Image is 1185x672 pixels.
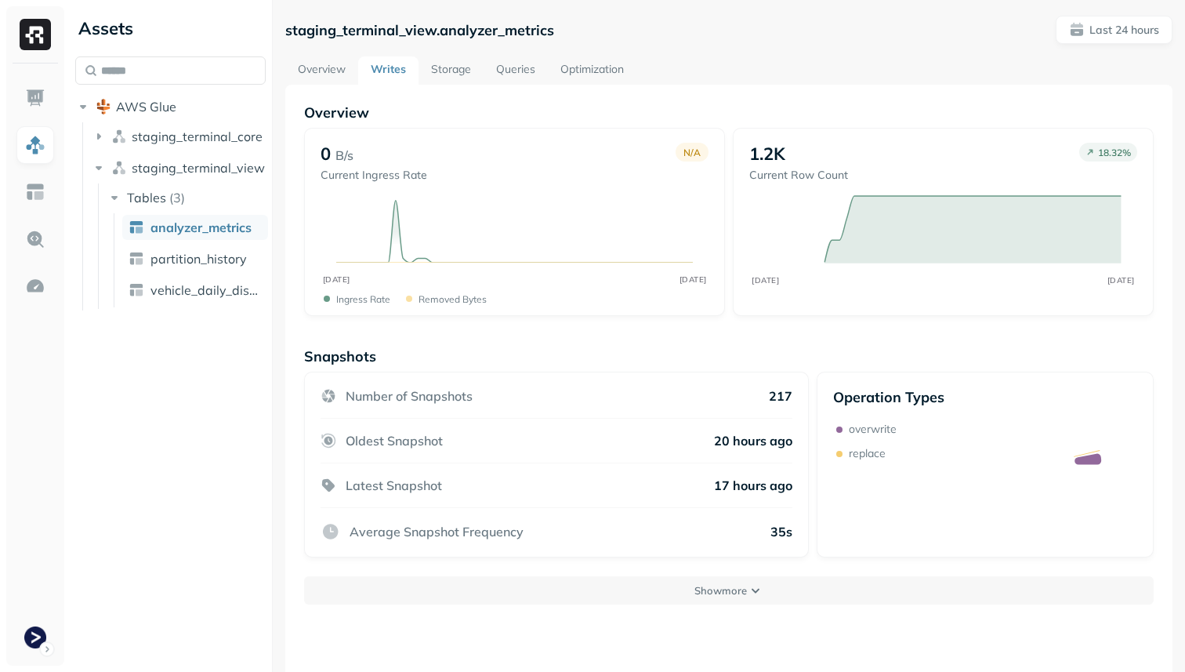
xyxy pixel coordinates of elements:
tspan: [DATE] [322,274,350,285]
a: vehicle_daily_distance [122,278,268,303]
p: Ingress Rate [336,293,390,305]
div: Assets [75,16,266,41]
button: staging_terminal_view [91,155,266,180]
p: Snapshots [304,347,376,365]
img: table [129,220,144,235]
p: 20 hours ago [714,433,792,449]
img: Assets [25,135,45,155]
a: Overview [285,56,358,85]
img: table [129,282,144,298]
span: partition_history [150,251,247,267]
span: Tables [127,190,166,205]
tspan: [DATE] [752,275,779,285]
p: 217 [769,388,792,404]
p: 35s [770,524,792,539]
p: Number of Snapshots [346,388,473,404]
p: 17 hours ago [714,478,792,493]
p: Show more [694,583,747,598]
img: Ryft [20,19,51,50]
p: Oldest Snapshot [346,433,443,449]
p: Operation Types [833,388,944,406]
span: analyzer_metrics [150,220,252,235]
span: staging_terminal_view [132,160,265,176]
p: replace [849,446,886,461]
a: Queries [484,56,548,85]
img: Optimization [25,276,45,296]
tspan: [DATE] [679,274,706,285]
a: Writes [358,56,419,85]
button: AWS Glue [75,94,266,119]
img: table [129,251,144,267]
p: Average Snapshot Frequency [350,524,524,539]
img: Query Explorer [25,229,45,249]
span: vehicle_daily_distance [150,282,262,298]
p: Latest Snapshot [346,478,442,493]
button: Last 24 hours [1056,16,1172,44]
p: ( 3 ) [169,190,185,205]
a: Storage [419,56,484,85]
p: 0 [321,143,331,165]
span: AWS Glue [116,99,176,114]
p: staging_terminal_view.analyzer_metrics [285,21,554,39]
img: Dashboard [25,88,45,108]
p: Current Ingress Rate [321,168,427,183]
span: staging_terminal_core [132,129,263,144]
p: Last 24 hours [1089,23,1159,38]
img: namespace [111,129,127,144]
p: Current Row Count [749,168,848,183]
p: 18.32 % [1098,147,1131,158]
a: Optimization [548,56,636,85]
img: root [96,99,111,114]
button: Tables(3) [107,185,267,210]
button: Showmore [304,576,1154,605]
img: Asset Explorer [25,182,45,202]
img: namespace [111,160,127,176]
a: analyzer_metrics [122,215,268,240]
button: staging_terminal_core [91,124,266,149]
tspan: [DATE] [1107,275,1135,285]
p: overwrite [849,422,897,437]
p: N/A [683,147,701,158]
p: 1.2K [749,143,785,165]
a: partition_history [122,246,268,271]
p: B/s [335,146,353,165]
p: Removed bytes [419,293,487,305]
img: Terminal Staging [24,627,46,648]
p: Overview [304,104,1154,122]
